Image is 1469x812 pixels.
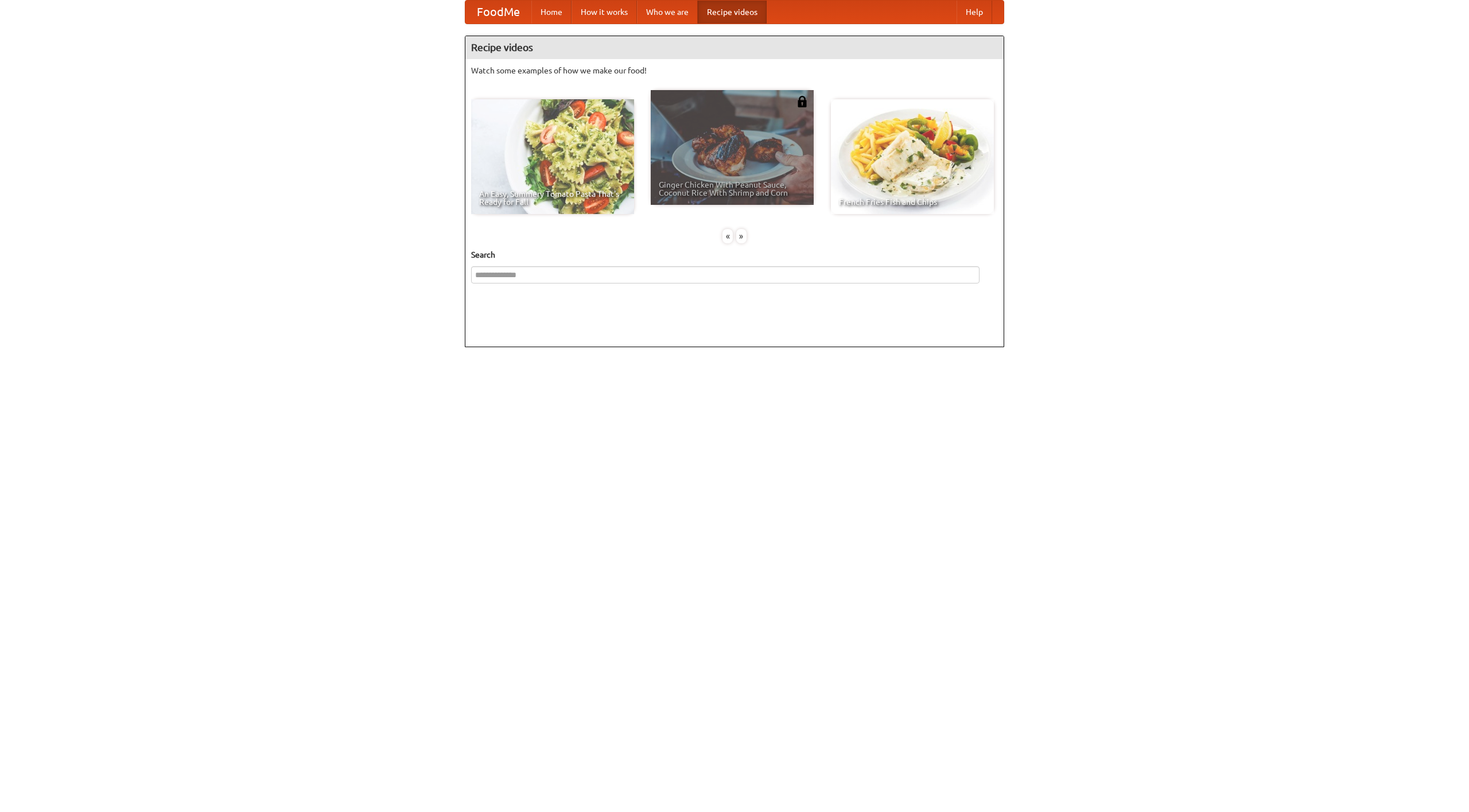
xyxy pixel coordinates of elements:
[531,1,572,24] a: Home
[471,99,634,214] a: An Easy, Summery Tomato Pasta That's Ready for Fall
[722,229,733,243] div: «
[465,36,1004,59] h4: Recipe videos
[839,198,986,206] span: French Fries Fish and Chips
[471,249,998,261] h5: Search
[637,1,698,24] a: Who we are
[698,1,767,24] a: Recipe videos
[957,1,992,24] a: Help
[572,1,637,24] a: How it works
[736,229,747,243] div: »
[796,96,808,107] img: 483408.png
[479,190,626,206] span: An Easy, Summery Tomato Pasta That's Ready for Fall
[471,65,998,76] p: Watch some examples of how we make our food!
[831,99,994,214] a: French Fries Fish and Chips
[465,1,531,24] a: FoodMe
